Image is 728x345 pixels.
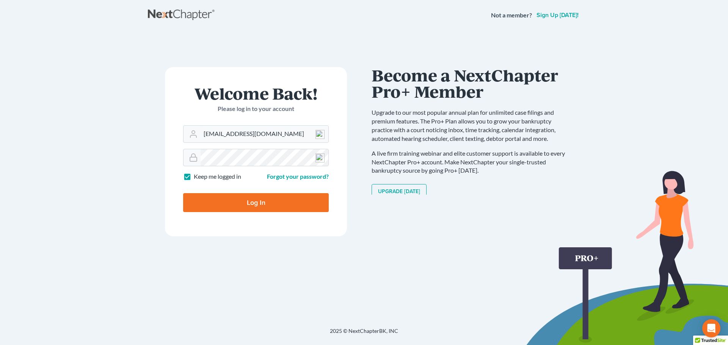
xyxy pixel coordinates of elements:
[315,153,325,162] img: npw-badge-icon-locked.svg
[183,85,329,101] h1: Welcome Back!
[183,193,329,212] input: Log In
[315,130,325,139] img: npw-badge-icon-locked.svg
[267,173,329,180] a: Forgot your password?
[183,105,329,113] p: Please log in to your account
[491,11,532,20] strong: Not a member?
[372,184,427,199] a: Upgrade [DATE]
[201,126,328,142] input: Email Address
[372,108,573,143] p: Upgrade to our most popular annual plan for unlimited case filings and premium features. The Pro+...
[535,12,580,18] a: Sign up [DATE]!
[372,67,573,99] h1: Become a NextChapter Pro+ Member
[372,149,573,175] p: A live firm training webinar and elite customer support is available to every NextChapter Pro+ ac...
[194,172,241,181] label: Keep me logged in
[148,327,580,341] div: 2025 © NextChapterBK, INC
[702,319,720,337] div: Open Intercom Messenger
